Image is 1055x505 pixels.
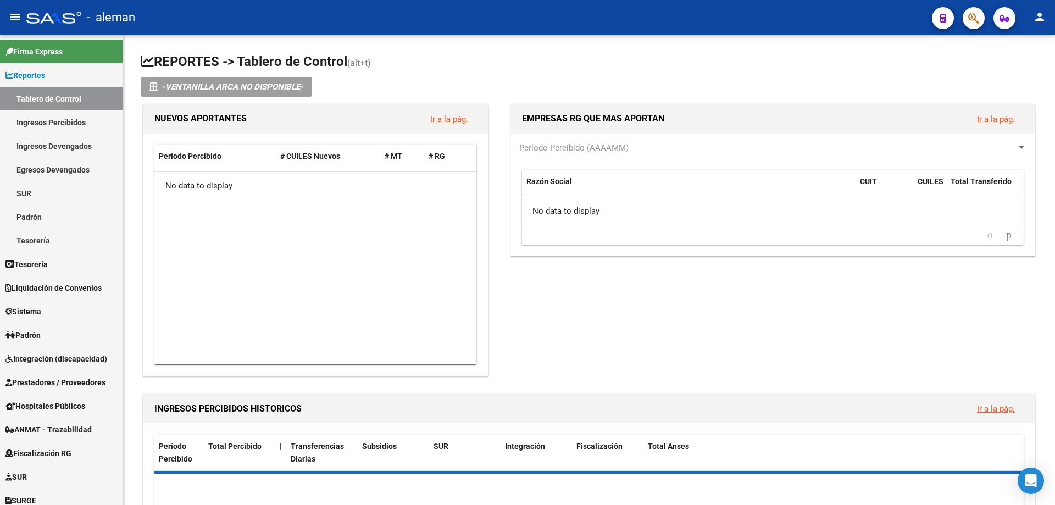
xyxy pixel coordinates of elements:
a: Ir a la pág. [430,114,468,124]
div: Open Intercom Messenger [1018,468,1044,494]
datatable-header-cell: Fiscalización [572,435,643,471]
a: go to next page [1001,229,1017,241]
span: Período Percibido [159,152,221,160]
span: Fiscalización [576,442,623,451]
span: Total Percibido [208,442,262,451]
span: Firma Express [5,46,63,58]
mat-icon: person [1033,10,1046,24]
span: Tesorería [5,258,48,270]
span: NUEVOS APORTANTES [154,113,247,124]
datatable-header-cell: Total Transferido [946,170,1023,206]
span: SUR [434,442,448,451]
a: Ir a la pág. [977,404,1015,414]
span: Prestadores / Proveedores [5,376,105,389]
datatable-header-cell: Subsidios [358,435,429,471]
span: Total Anses [648,442,689,451]
datatable-header-cell: Razón Social [522,170,856,206]
button: -VENTANILLA ARCA NO DISPONIBLE- [141,77,312,97]
span: CUILES [918,177,943,186]
div: No data to display [154,172,476,199]
mat-icon: menu [9,10,22,24]
datatable-header-cell: Período Percibido [154,145,276,168]
span: Total Transferido [951,177,1012,186]
datatable-header-cell: Integración [501,435,572,471]
datatable-header-cell: CUIT [856,170,913,206]
datatable-header-cell: Total Percibido [204,435,275,471]
span: Hospitales Públicos [5,400,85,412]
span: # RG [429,152,445,160]
span: ANMAT - Trazabilidad [5,424,92,436]
button: Ir a la pág. [968,109,1024,129]
span: INGRESOS PERCIBIDOS HISTORICOS [154,403,302,414]
span: Razón Social [526,177,572,186]
datatable-header-cell: Total Anses [643,435,1015,471]
span: Reportes [5,69,45,81]
a: go to previous page [982,229,998,241]
span: # CUILES Nuevos [280,152,340,160]
span: Período Percibido [159,442,192,463]
datatable-header-cell: # CUILES Nuevos [276,145,381,168]
button: Ir a la pág. [968,398,1024,419]
span: SUR [5,471,27,483]
h1: REPORTES -> Tablero de Control [141,53,1037,72]
button: Ir a la pág. [421,109,477,129]
span: | [280,442,282,451]
datatable-header-cell: # RG [424,145,468,168]
i: -VENTANILLA ARCA NO DISPONIBLE- [162,77,303,97]
span: Transferencias Diarias [291,442,344,463]
datatable-header-cell: | [275,435,286,471]
div: No data to display [522,197,1023,225]
span: Integración [505,442,545,451]
datatable-header-cell: Período Percibido [154,435,204,471]
a: Ir a la pág. [977,114,1015,124]
span: Liquidación de Convenios [5,282,102,294]
span: EMPRESAS RG QUE MAS APORTAN [522,113,664,124]
span: Período Percibido (AAAAMM) [519,143,629,153]
datatable-header-cell: CUILES [913,170,946,206]
span: - aleman [87,5,135,30]
span: Padrón [5,329,41,341]
span: Subsidios [362,442,397,451]
datatable-header-cell: Transferencias Diarias [286,435,358,471]
span: (alt+t) [347,58,371,68]
span: # MT [385,152,402,160]
span: Sistema [5,306,41,318]
span: Fiscalización RG [5,447,71,459]
datatable-header-cell: SUR [429,435,501,471]
span: Integración (discapacidad) [5,353,107,365]
span: CUIT [860,177,877,186]
datatable-header-cell: # MT [380,145,424,168]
